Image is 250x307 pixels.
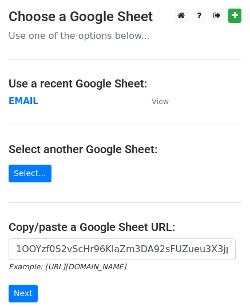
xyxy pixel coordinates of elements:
h3: Choose a Google Sheet [9,9,241,25]
h4: Copy/paste a Google Sheet URL: [9,220,241,234]
a: View [140,96,169,106]
input: Paste your Google Sheet URL here [9,238,236,260]
h4: Use a recent Google Sheet: [9,77,241,90]
a: Select... [9,165,51,182]
p: Use one of the options below... [9,30,241,42]
h4: Select another Google Sheet: [9,142,241,156]
small: View [152,97,169,106]
small: Example: [URL][DOMAIN_NAME] [9,262,126,271]
input: Next [9,285,38,302]
a: EMAIL [9,96,38,106]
